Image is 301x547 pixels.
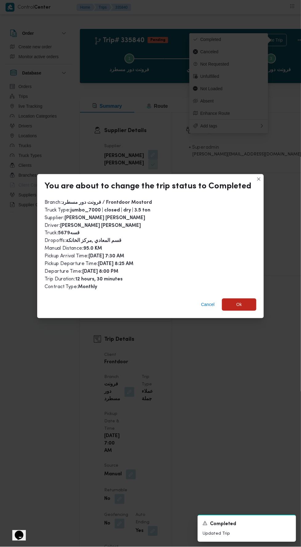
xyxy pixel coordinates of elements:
span: Pickup Arrival Time : [45,254,124,259]
span: Pickup Departure Time : [45,262,133,267]
b: [DATE] 8:00 PM [82,270,118,274]
span: Departure Time : [45,269,118,274]
div: You are about to change the trip status to Completed [45,182,251,191]
span: Completed [210,521,236,528]
span: Supplier : [45,215,145,220]
span: Dropoffs : [45,239,121,243]
button: Closes this modal window [255,175,263,183]
button: Ok [222,299,256,311]
b: Monthly [78,285,97,290]
span: Manual Distance : [45,246,102,251]
b: 12 hours, 30 minutes [75,277,123,282]
span: Cancel [201,301,215,308]
span: Driver : [45,223,141,228]
span: Trip Duration : [45,277,123,282]
div: Notification [203,521,291,528]
b: قسه5679 [58,231,80,236]
b: jumbo_7000 | closed | dry | 3.5 ton [70,208,150,213]
b: [DATE] 8:25 AM [98,262,133,267]
b: [PERSON_NAME] [PERSON_NAME] [65,216,145,220]
b: قسم المعادي ,مركز الخانكة [66,239,121,243]
b: فرونت دور مسطرد / Frontdoor Mostord [62,200,152,205]
b: 95.0 KM [83,247,102,251]
span: Contract Type : [45,285,97,290]
b: [PERSON_NAME] [PERSON_NAME] [60,223,141,228]
span: Branch : [45,200,152,205]
span: Truck Type : [45,208,150,213]
b: [DATE] 7:30 AM [89,254,124,259]
span: Ok [236,301,242,308]
p: Updated Trip [203,531,291,537]
iframe: chat widget [6,522,26,541]
button: Cancel [199,299,217,311]
span: Truck : [45,231,80,236]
